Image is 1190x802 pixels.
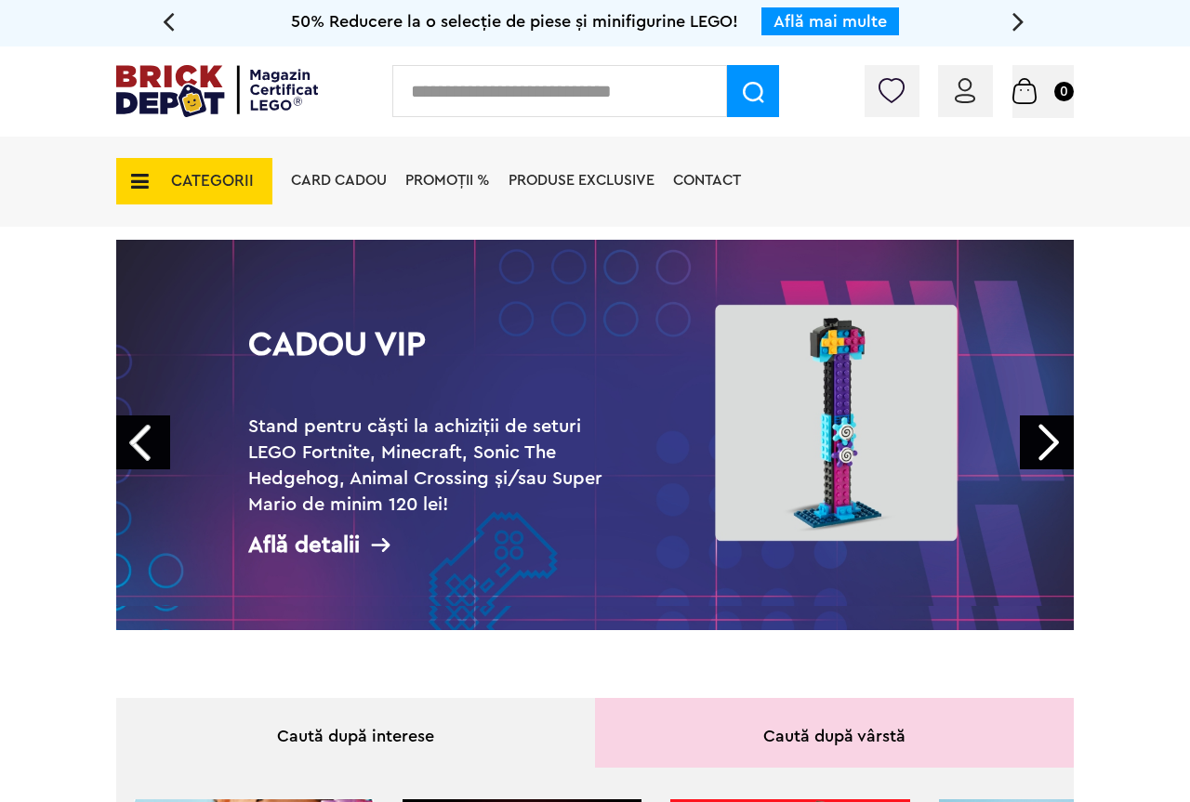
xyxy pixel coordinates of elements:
small: 0 [1054,82,1074,101]
a: Produse exclusive [509,173,654,188]
a: Card Cadou [291,173,387,188]
div: Caută după interese [116,698,595,768]
a: Află mai multe [773,13,887,30]
a: Contact [673,173,741,188]
a: Prev [116,415,170,469]
a: Next [1020,415,1074,469]
h2: Stand pentru căști la achiziții de seturi LEGO Fortnite, Minecraft, Sonic The Hedgehog, Animal Cr... [248,414,620,492]
span: 50% Reducere la o selecție de piese și minifigurine LEGO! [291,13,738,30]
span: CATEGORII [171,173,254,189]
div: Află detalii [248,533,620,557]
div: Caută după vârstă [595,698,1074,768]
h1: Cadou VIP [248,328,620,395]
a: PROMOȚII % [405,173,490,188]
a: Cadou VIPStand pentru căști la achiziții de seturi LEGO Fortnite, Minecraft, Sonic The Hedgehog, ... [116,240,1074,630]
